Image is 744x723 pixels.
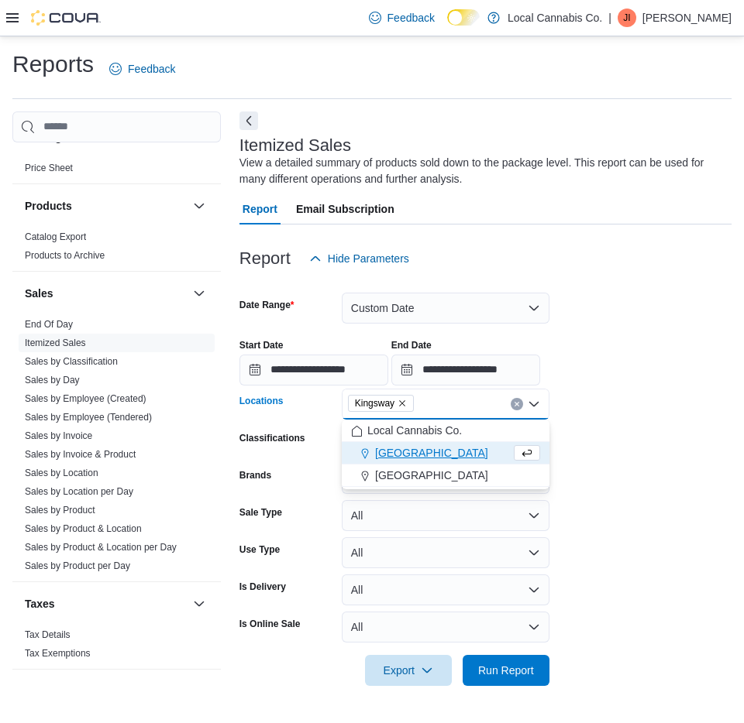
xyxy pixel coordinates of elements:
[25,629,71,641] span: Tax Details
[103,53,181,84] a: Feedback
[25,485,133,498] span: Sales by Location per Day
[25,523,142,534] a: Sales by Product & Location
[239,136,351,155] h3: Itemized Sales
[25,648,91,659] a: Tax Exemptions
[25,249,105,262] span: Products to Archive
[367,423,462,438] span: Local Cannabis Co.
[25,286,187,301] button: Sales
[239,432,305,444] label: Classifications
[25,337,86,349] span: Itemized Sales
[25,231,86,243] span: Catalog Export
[342,293,549,324] button: Custom Date
[12,49,94,80] h1: Reports
[365,655,452,686] button: Export
[25,375,80,385] a: Sales by Day
[25,318,73,331] span: End Of Day
[25,468,98,478] a: Sales by Location
[25,596,187,612] button: Taxes
[25,356,118,367] a: Sales by Classification
[374,655,443,686] span: Export
[25,231,86,242] a: Catalog Export
[239,155,724,187] div: View a detailed summary of products sold down to the package level. This report can be used for m...
[190,128,208,146] button: Pricing
[25,412,152,423] a: Sales by Employee (Tendered)
[239,395,284,407] label: Locations
[239,543,280,556] label: Use Type
[342,464,549,487] button: [GEOGRAPHIC_DATA]
[25,448,136,461] span: Sales by Invoice & Product
[25,374,80,386] span: Sales by Day
[375,468,488,483] span: [GEOGRAPHIC_DATA]
[25,560,130,572] span: Sales by Product per Day
[239,299,294,311] label: Date Range
[25,355,118,368] span: Sales by Classification
[618,9,636,27] div: Justin Ip
[391,339,432,351] label: End Date
[398,399,407,408] button: Remove Kingsway from selection in this group
[478,663,534,678] span: Run Report
[25,198,72,214] h3: Products
[25,449,136,460] a: Sales by Invoice & Product
[239,249,291,268] h3: Report
[25,560,130,571] a: Sales by Product per Day
[391,355,540,385] input: Press the down key to open a popover containing a calendar.
[25,392,146,405] span: Sales by Employee (Created)
[328,251,409,266] span: Hide Parameters
[12,228,221,271] div: Products
[25,542,177,553] a: Sales by Product & Location per Day
[25,486,133,497] a: Sales by Location per Day
[12,625,221,669] div: Taxes
[239,339,284,351] label: Start Date
[342,500,549,531] button: All
[239,469,271,481] label: Brands
[25,286,53,301] h3: Sales
[12,315,221,581] div: Sales
[239,111,258,130] button: Next
[128,61,175,77] span: Feedback
[25,163,73,173] a: Price Sheet
[342,442,549,464] button: [GEOGRAPHIC_DATA]
[25,250,105,261] a: Products to Archive
[355,396,394,411] span: Kingsway
[25,430,92,442] span: Sales by Invoice
[25,162,73,174] span: Price Sheet
[296,194,394,224] span: Email Subscription
[508,9,602,27] p: Local Cannabis Co.
[642,9,732,27] p: [PERSON_NAME]
[303,243,415,274] button: Hide Parameters
[25,393,146,404] a: Sales by Employee (Created)
[243,194,277,224] span: Report
[25,430,92,441] a: Sales by Invoice
[25,504,95,516] span: Sales by Product
[12,159,221,183] div: Pricing
[25,523,142,535] span: Sales by Product & Location
[239,618,301,630] label: Is Online Sale
[342,612,549,642] button: All
[348,395,414,412] span: Kingsway
[387,10,435,26] span: Feedback
[447,9,480,26] input: Dark Mode
[25,319,73,330] a: End Of Day
[239,355,388,385] input: Press the down key to open a popover containing a calendar.
[25,338,86,348] a: Itemized Sales
[190,595,208,613] button: Taxes
[342,420,549,487] div: Choose from the following options
[25,505,95,516] a: Sales by Product
[25,647,91,660] span: Tax Exemptions
[342,574,549,605] button: All
[342,537,549,568] button: All
[31,10,101,26] img: Cova
[190,284,208,303] button: Sales
[623,9,630,27] span: JI
[463,655,549,686] button: Run Report
[25,467,98,479] span: Sales by Location
[239,506,282,519] label: Sale Type
[239,581,286,593] label: Is Delivery
[375,445,488,461] span: [GEOGRAPHIC_DATA]
[25,198,187,214] button: Products
[342,420,549,442] button: Local Cannabis Co.
[511,398,523,410] button: Clear input
[363,2,441,33] a: Feedback
[25,629,71,640] a: Tax Details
